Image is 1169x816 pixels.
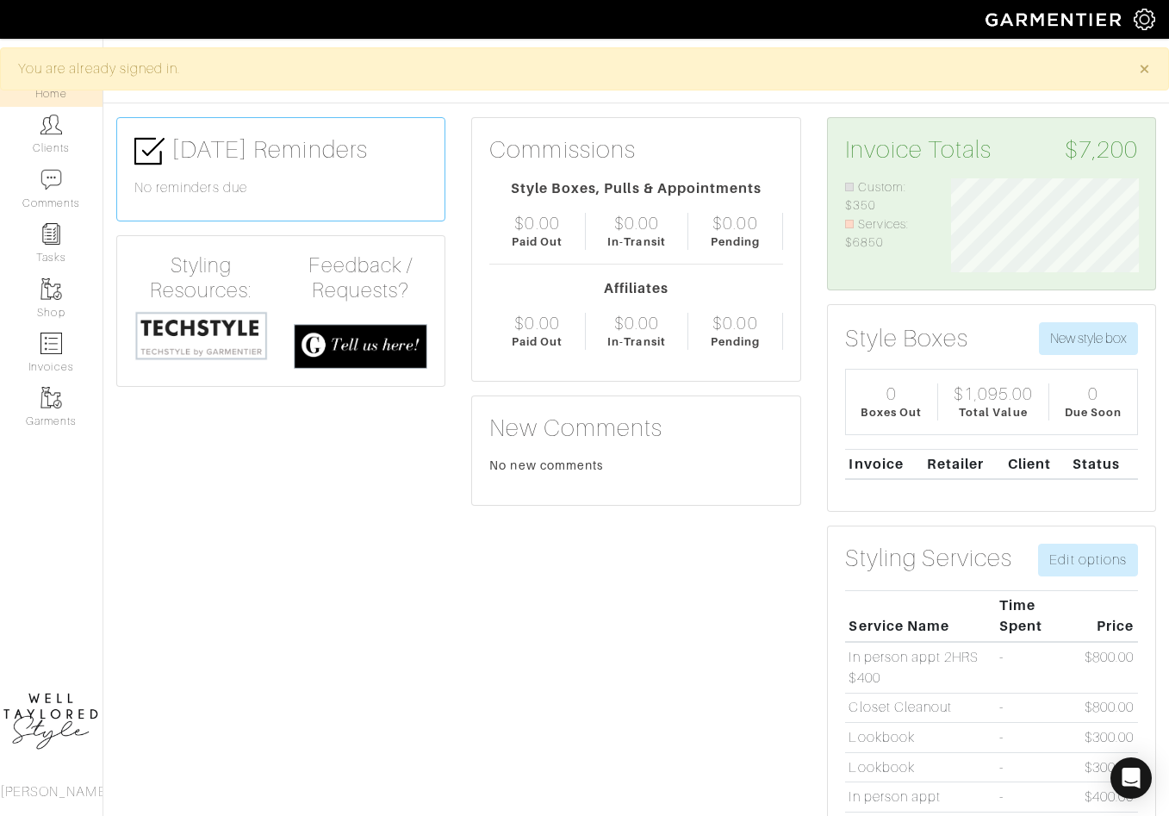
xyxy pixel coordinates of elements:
img: garments-icon-b7da505a4dc4fd61783c78ac3ca0ef83fa9d6f193b1c9dc38574b1d14d53ca28.png [40,278,62,300]
h4: Styling Resources: [134,253,268,303]
td: $300.00 [1062,752,1138,782]
img: garments-icon-b7da505a4dc4fd61783c78ac3ca0ef83fa9d6f193b1c9dc38574b1d14d53ca28.png [40,387,62,408]
th: Price [1062,591,1138,642]
td: - [995,642,1062,693]
td: - [995,693,1062,723]
td: Lookbook [845,752,996,782]
td: In person appt [845,782,996,813]
h3: Commissions [489,135,636,165]
div: Style Boxes, Pulls & Appointments [489,178,782,199]
div: Boxes Out [861,404,921,420]
img: techstyle-93310999766a10050dc78ceb7f971a75838126fd19372ce40ba20cdf6a89b94b.png [134,310,268,361]
td: In person appt 2HRS $400 [845,642,996,693]
span: $7,200 [1065,135,1138,165]
div: $0.00 [514,313,559,333]
th: Time Spent [995,591,1062,642]
img: reminder-icon-8004d30b9f0a5d33ae49ab947aed9ed385cf756f9e5892f1edd6e32f2345188e.png [40,223,62,245]
div: Paid Out [512,234,563,250]
td: $300.00 [1062,723,1138,753]
div: 0 [886,383,897,404]
div: 0 [1088,383,1098,404]
h3: Styling Services [845,544,1013,573]
td: Lookbook [845,723,996,753]
th: Invoice [845,449,923,479]
h3: New Comments [489,414,782,443]
div: In-Transit [607,333,666,350]
img: garmentier-logo-header-white-b43fb05a5012e4ada735d5af1a66efaba907eab6374d6393d1fbf88cb4ef424d.png [977,4,1134,34]
img: comment-icon-a0a6a9ef722e966f86d9cbdc48e553b5cf19dbc54f86b18d962a5391bc8f6eb6.png [40,169,62,190]
button: New style box [1039,322,1138,355]
td: - [995,723,1062,753]
div: No new comments [489,457,782,474]
li: Services: $6850 [845,215,925,252]
th: Client [1004,449,1068,479]
div: Due Soon [1065,404,1122,420]
div: Open Intercom Messenger [1110,757,1152,799]
h6: No reminders due [134,180,427,196]
div: $1,095.00 [954,383,1033,404]
img: check-box-icon-36a4915ff3ba2bd8f6e4f29bc755bb66becd62c870f447fc0dd1365fcfddab58.png [134,136,165,166]
th: Retailer [923,449,1004,479]
h4: Feedback / Requests? [294,253,427,303]
div: Pending [711,234,760,250]
a: Edit options [1038,544,1138,576]
div: Pending [711,333,760,350]
td: - [995,782,1062,813]
div: $0.00 [614,313,659,333]
div: $0.00 [712,313,757,333]
div: You are already signed in. [18,59,1113,79]
div: Paid Out [512,333,563,350]
img: clients-icon-6bae9207a08558b7cb47a8932f037763ab4055f8c8b6bfacd5dc20c3e0201464.png [40,114,62,135]
td: $800.00 [1062,642,1138,693]
div: Total Value [959,404,1028,420]
td: Closet Cleanout [845,693,996,723]
th: Status [1068,449,1138,479]
li: Custom: $350 [845,178,925,215]
h3: [DATE] Reminders [134,135,427,166]
h3: Style Boxes [845,324,969,353]
th: Service Name [845,591,996,642]
div: In-Transit [607,234,666,250]
td: $400.00 [1062,782,1138,813]
div: $0.00 [514,213,559,234]
td: $800.00 [1062,693,1138,723]
div: Affiliates [489,278,782,299]
img: gear-icon-white-bd11855cb880d31180b6d7d6211b90ccbf57a29d726f0c71d8c61bd08dd39cc2.png [1134,9,1155,30]
img: orders-icon-0abe47150d42831381b5fb84f609e132dff9fe21cb692f30cb5eec754e2cba89.png [40,333,62,354]
img: feedback_requests-3821251ac2bd56c73c230f3229a5b25d6eb027adea667894f41107c140538ee0.png [294,324,427,369]
div: $0.00 [712,213,757,234]
span: × [1138,57,1151,80]
h3: Invoice Totals [845,135,1138,165]
td: - [995,752,1062,782]
div: $0.00 [614,213,659,234]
